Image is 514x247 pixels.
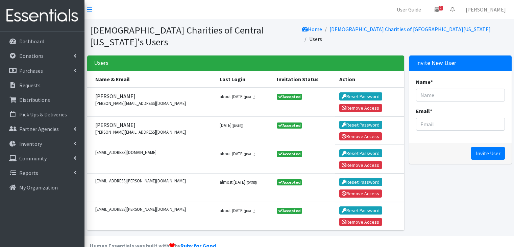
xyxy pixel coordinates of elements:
[19,170,38,176] p: Reports
[339,132,382,140] button: Remove Access
[19,38,44,45] p: Dashboard
[19,184,58,191] p: My Organization
[220,122,243,128] small: [DATE]
[19,126,59,132] p: Partner Agencies
[216,71,273,88] th: Last Login
[19,82,41,89] p: Requests
[339,104,382,112] button: Remove Access
[244,209,255,213] small: ([DATE])
[3,166,82,180] a: Reports
[439,6,443,10] span: 2
[95,121,212,129] span: [PERSON_NAME]
[244,95,255,99] small: ([DATE])
[277,208,302,214] span: Accepted
[19,52,44,59] p: Donations
[277,122,302,129] span: Accepted
[416,78,433,86] label: Name
[3,35,82,48] a: Dashboard
[339,189,382,198] button: Remove Access
[3,108,82,121] a: Pick Ups & Deliveries
[302,26,322,32] a: Home
[339,178,382,186] button: Reset Password
[3,152,82,165] a: Community
[95,206,212,212] small: [EMAIL_ADDRESS][PERSON_NAME][DOMAIN_NAME]
[95,100,212,107] small: [PERSON_NAME][EMAIL_ADDRESS][DOMAIN_NAME]
[220,94,255,99] small: about [DATE]
[335,71,404,88] th: Action
[471,147,505,160] input: Invite User
[277,151,302,157] span: Accepted
[220,208,255,213] small: about [DATE]
[339,218,382,226] button: Remove Access
[416,107,432,115] label: Email
[339,161,382,169] button: Remove Access
[339,121,382,129] button: Reset Password
[3,78,82,92] a: Requests
[460,3,511,16] a: [PERSON_NAME]
[90,24,297,48] h1: [DEMOGRAPHIC_DATA] Charities of Central [US_STATE]'s Users
[339,149,382,157] button: Reset Password
[416,89,505,102] input: Name
[19,96,50,103] p: Distributions
[19,140,42,147] p: Inventory
[416,60,456,67] h3: Invite New User
[94,60,108,67] h3: Users
[273,71,335,88] th: Invitation Status
[3,181,82,194] a: My Organization
[339,92,382,100] button: Reset Password
[339,206,382,215] button: Reset Password
[277,179,302,185] span: Accepted
[95,178,212,184] small: [EMAIL_ADDRESS][PERSON_NAME][DOMAIN_NAME]
[244,152,255,156] small: ([DATE])
[3,4,82,27] img: HumanEssentials
[277,94,302,100] span: Accepted
[3,93,82,107] a: Distributions
[416,118,505,131] input: Email
[391,3,426,16] a: User Guide
[3,64,82,77] a: Purchases
[231,123,243,128] small: ([DATE])
[3,137,82,151] a: Inventory
[3,122,82,136] a: Partner Agencies
[95,129,212,135] small: [PERSON_NAME][EMAIL_ADDRESS][DOMAIN_NAME]
[429,3,445,16] a: 2
[87,71,216,88] th: Name & Email
[19,111,67,118] p: Pick Ups & Deliveries
[3,49,82,63] a: Donations
[19,155,47,162] p: Community
[220,179,257,185] small: almost [DATE]
[95,149,212,156] small: [EMAIL_ADDRESS][DOMAIN_NAME]
[19,67,43,74] p: Purchases
[430,108,432,114] abbr: required
[431,78,433,85] abbr: required
[95,92,212,100] span: [PERSON_NAME]
[245,180,257,185] small: ([DATE])
[220,151,255,156] small: about [DATE]
[302,34,322,44] li: Users
[329,26,491,32] a: [DEMOGRAPHIC_DATA] Charities of [GEOGRAPHIC_DATA][US_STATE]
